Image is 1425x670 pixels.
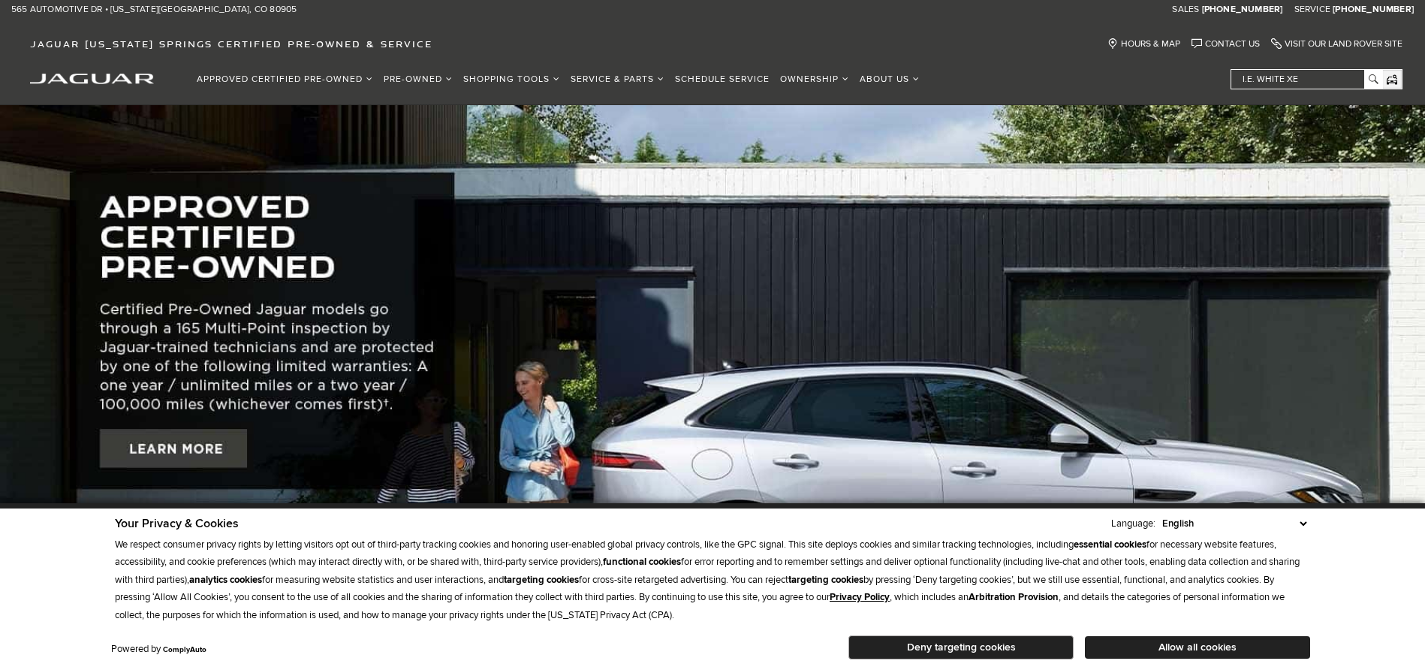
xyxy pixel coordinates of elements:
[115,536,1310,624] p: We respect consumer privacy rights by letting visitors opt out of third-party tracking cookies an...
[969,591,1059,603] strong: Arbitration Provision
[1085,636,1310,659] button: Allow all cookies
[830,591,890,603] a: Privacy Policy
[115,516,239,531] span: Your Privacy & Cookies
[1271,38,1402,50] a: Visit Our Land Rover Site
[1202,4,1283,16] a: [PHONE_NUMBER]
[854,66,925,92] a: About Us
[1074,539,1146,551] strong: essential cookies
[1111,519,1155,529] div: Language:
[1333,4,1414,16] a: [PHONE_NUMBER]
[1294,4,1330,15] span: Service
[189,574,262,586] strong: analytics cookies
[378,66,458,92] a: Pre-Owned
[111,644,206,654] div: Powered by
[504,574,579,586] strong: targeting cookies
[191,66,378,92] a: Approved Certified Pre-Owned
[1107,38,1180,50] a: Hours & Map
[848,635,1074,659] button: Deny targeting cookies
[23,38,440,50] a: Jaguar [US_STATE] Springs Certified Pre-Owned & Service
[1231,70,1381,89] input: i.e. White XE
[1172,4,1199,15] span: Sales
[775,66,854,92] a: Ownership
[30,71,154,84] a: jaguar
[670,66,775,92] a: Schedule Service
[30,74,154,84] img: Jaguar
[191,66,925,92] nav: Main Navigation
[565,66,670,92] a: Service & Parts
[788,574,863,586] strong: targeting cookies
[458,66,565,92] a: Shopping Tools
[11,4,297,16] a: 565 Automotive Dr • [US_STATE][GEOGRAPHIC_DATA], CO 80905
[30,38,432,50] span: Jaguar [US_STATE] Springs Certified Pre-Owned & Service
[163,645,206,654] a: ComplyAuto
[603,556,681,568] strong: functional cookies
[1158,516,1310,531] select: Language Select
[1192,38,1260,50] a: Contact Us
